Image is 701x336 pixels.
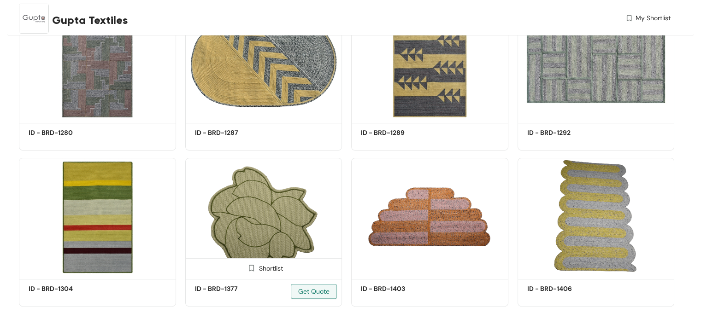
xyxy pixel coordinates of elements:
img: 93fce30b-38fb-4ebe-a5e4-3893003e3569 [518,2,675,120]
img: 037d51b6-3d3f-4a75-838d-8c4cbcbcc549 [185,158,342,276]
h5: ID - BRD-1280 [29,128,107,138]
h5: ID - BRD-1292 [527,128,606,138]
span: Get Quote [298,286,330,296]
h5: ID - BRD-1287 [195,128,273,138]
div: Shortlist [244,263,283,272]
img: 5fb02a0b-21c6-42a8-8d50-e3d2737dab2c [351,2,508,120]
img: dcd50707-ed59-46d2-8e67-045b26354b11 [351,158,508,276]
h5: ID - BRD-1403 [361,284,439,294]
h5: ID - BRD-1377 [195,284,273,294]
img: 12b839cd-766a-4b43-9ae2-19107f3187ff [19,2,176,120]
img: 59595064-0463-44fc-b932-b8752ddda816 [185,2,342,120]
h5: ID - BRD-1289 [361,128,439,138]
img: Buyer Portal [19,4,49,34]
img: 4feab89e-0433-4a78-9702-3d994dc3b645 [19,158,176,276]
span: Gupta Textiles [52,12,128,29]
button: Get Quote [291,284,337,299]
h5: ID - BRD-1304 [29,284,107,294]
img: Shortlist [247,264,256,272]
img: 50bd94d6-82b9-4796-a102-c6ba14f7f620 [518,158,675,276]
h5: ID - BRD-1406 [527,284,606,294]
span: My Shortlist [636,13,671,23]
img: wishlist [625,13,633,23]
